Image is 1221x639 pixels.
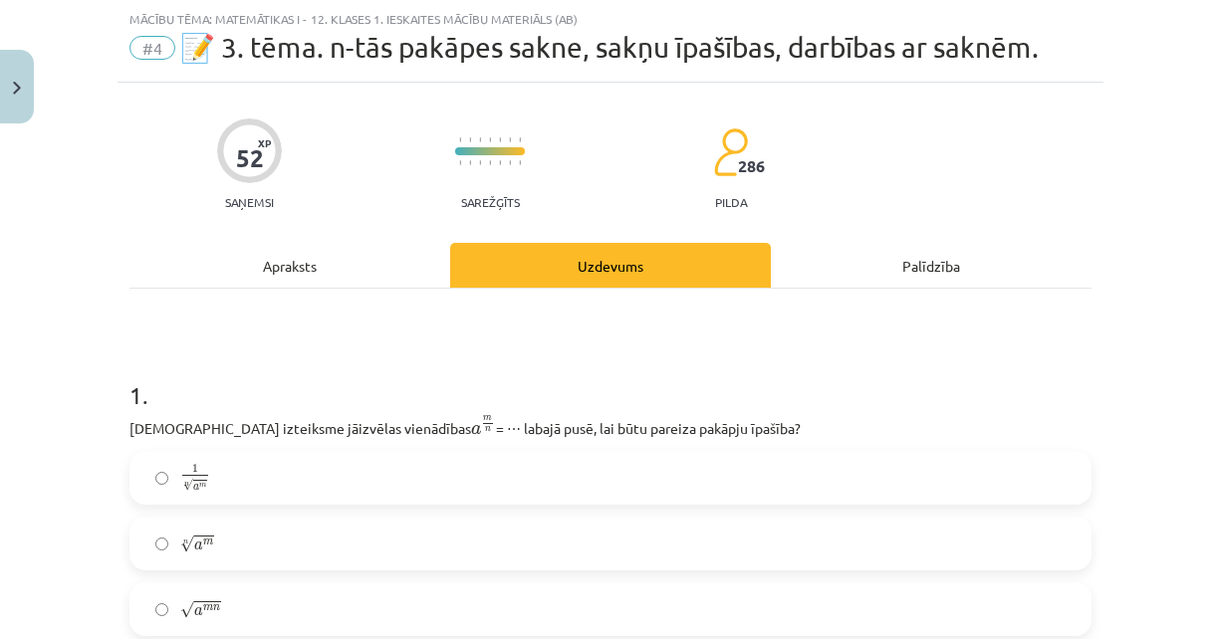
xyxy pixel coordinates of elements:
[258,137,271,148] span: XP
[479,137,481,142] img: icon-short-line-57e1e144782c952c97e751825c79c345078a6d821885a25fce030b3d8c18986b.svg
[183,480,193,492] span: √
[713,127,748,177] img: students-c634bb4e5e11cddfef0936a35e636f08e4e9abd3cc4e673bd6f9a4125e45ecb1.svg
[13,82,21,95] img: icon-close-lesson-0947bae3869378f0d4975bcd49f059093ad1ed9edebbc8119c70593378902aed.svg
[129,346,1092,408] h1: 1 .
[469,160,471,165] img: icon-short-line-57e1e144782c952c97e751825c79c345078a6d821885a25fce030b3d8c18986b.svg
[738,157,765,175] span: 286
[217,195,282,209] p: Saņemsi
[180,535,194,552] span: √
[509,137,511,142] img: icon-short-line-57e1e144782c952c97e751825c79c345078a6d821885a25fce030b3d8c18986b.svg
[129,36,175,60] span: #4
[192,465,198,474] span: 1
[213,605,220,611] span: n
[489,160,491,165] img: icon-short-line-57e1e144782c952c97e751825c79c345078a6d821885a25fce030b3d8c18986b.svg
[499,137,501,142] img: icon-short-line-57e1e144782c952c97e751825c79c345078a6d821885a25fce030b3d8c18986b.svg
[459,137,461,142] img: icon-short-line-57e1e144782c952c97e751825c79c345078a6d821885a25fce030b3d8c18986b.svg
[193,485,199,491] span: a
[450,243,771,288] div: Uzdevums
[509,160,511,165] img: icon-short-line-57e1e144782c952c97e751825c79c345078a6d821885a25fce030b3d8c18986b.svg
[180,31,1039,64] span: 📝 3. tēma. n-tās pakāpes sakne, sakņu īpašības, darbības ar saknēm.
[519,137,521,142] img: icon-short-line-57e1e144782c952c97e751825c79c345078a6d821885a25fce030b3d8c18986b.svg
[483,416,492,421] span: m
[203,539,213,545] span: m
[499,160,501,165] img: icon-short-line-57e1e144782c952c97e751825c79c345078a6d821885a25fce030b3d8c18986b.svg
[485,427,491,432] span: n
[129,414,1092,439] p: [DEMOGRAPHIC_DATA] izteiksme jāizvēlas vienādības = ⋯ labajā pusē, lai būtu pareiza pakāpju īpašība?
[194,607,203,616] span: a
[489,137,491,142] img: icon-short-line-57e1e144782c952c97e751825c79c345078a6d821885a25fce030b3d8c18986b.svg
[129,243,450,288] div: Apraksts
[479,160,481,165] img: icon-short-line-57e1e144782c952c97e751825c79c345078a6d821885a25fce030b3d8c18986b.svg
[459,160,461,165] img: icon-short-line-57e1e144782c952c97e751825c79c345078a6d821885a25fce030b3d8c18986b.svg
[461,195,520,209] p: Sarežģīts
[194,541,203,550] span: a
[180,601,194,618] span: √
[715,195,747,209] p: pilda
[129,12,1092,26] div: Mācību tēma: Matemātikas i - 12. klases 1. ieskaites mācību materiāls (ab)
[471,425,481,435] span: a
[203,605,213,611] span: m
[519,160,521,165] img: icon-short-line-57e1e144782c952c97e751825c79c345078a6d821885a25fce030b3d8c18986b.svg
[771,243,1092,288] div: Palīdzība
[236,144,264,172] div: 52
[469,137,471,142] img: icon-short-line-57e1e144782c952c97e751825c79c345078a6d821885a25fce030b3d8c18986b.svg
[199,483,206,488] span: m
